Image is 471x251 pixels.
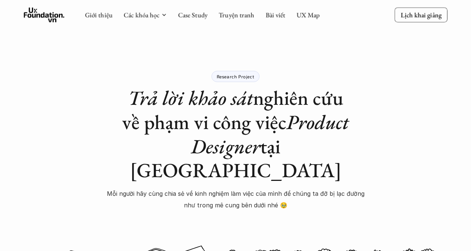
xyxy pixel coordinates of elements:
[128,85,253,111] em: Trả lời khảo sát
[85,10,112,19] a: Giới thiệu
[217,74,255,79] p: Research Project
[105,188,366,211] p: Mỗi người hãy cùng chia sẻ về kinh nghiệm làm việc của mình để chúng ta đỡ bị lạc đường như trong...
[124,10,159,19] a: Các khóa học
[105,86,366,182] h1: nghiên cứu về phạm vi công việc tại [GEOGRAPHIC_DATA]
[219,10,254,19] a: Truyện tranh
[265,10,285,19] a: Bài viết
[296,10,320,19] a: UX Map
[395,7,448,22] a: Lịch khai giảng
[191,109,354,159] em: Product Designer
[178,10,207,19] a: Case Study
[401,10,442,19] p: Lịch khai giảng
